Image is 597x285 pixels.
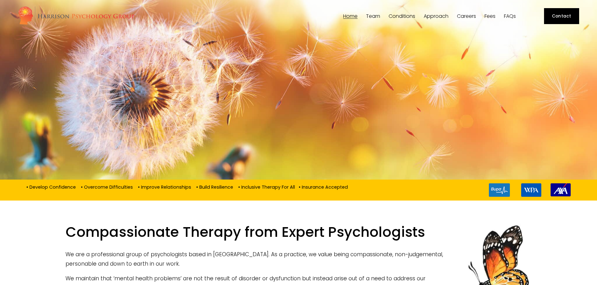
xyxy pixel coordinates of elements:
h1: Compassionate Therapy from Expert Psychologists [65,224,531,245]
p: We are a professional group of psychologists based in [GEOGRAPHIC_DATA]. As a practice, we value ... [65,250,531,269]
span: Conditions [389,14,415,19]
span: Approach [424,14,448,19]
a: Contact [544,8,579,24]
p: • Develop Confidence • Overcome Difficulties • Improve Relationships • Build Resilience • Inclusi... [26,183,348,190]
a: Careers [457,13,476,19]
span: Team [366,14,380,19]
a: folder dropdown [424,13,448,19]
a: folder dropdown [389,13,415,19]
a: folder dropdown [366,13,380,19]
a: Home [343,13,358,19]
img: Harrison Psychology Group [18,6,135,26]
a: FAQs [504,13,516,19]
a: Fees [484,13,495,19]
